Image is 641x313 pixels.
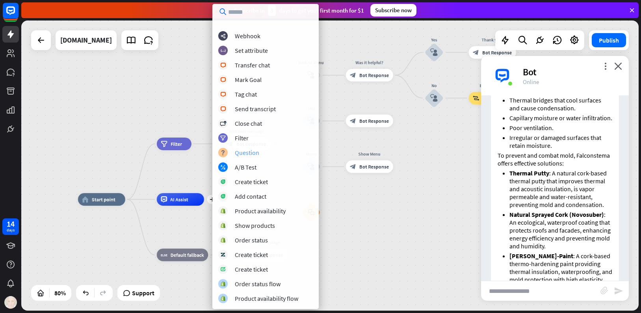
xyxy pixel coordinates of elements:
[235,90,257,98] div: Tag chat
[359,72,389,78] span: Bot Response
[220,92,226,97] i: block_livechat
[370,4,416,17] div: Subscribe now
[464,37,521,43] div: Thank you!
[161,141,167,147] i: filter
[350,118,356,124] i: block_bot_response
[235,32,260,40] div: Webhook
[220,106,226,112] i: block_livechat
[602,62,609,70] i: more_vert
[359,164,389,170] span: Bot Response
[509,114,612,122] li: Capillary moisture or water infiltration.
[235,207,286,215] div: Product availability
[235,265,268,273] div: Create ticket
[509,211,612,250] li: : An ecological, waterproof coating that protects roofs and facades, enhancing energy efficiency ...
[170,196,188,203] span: AI Assist
[221,150,225,155] i: block_question
[220,63,226,68] i: block_livechat
[592,33,626,47] button: Publish
[509,124,612,132] li: Poor ventilation.
[235,47,268,54] div: Set attribute
[171,141,182,147] span: Filter
[292,151,330,157] div: Menu
[473,95,479,101] i: block_goto
[235,192,266,200] div: Add contact
[132,287,154,299] span: Support
[292,105,330,112] div: FAQ
[614,286,623,296] i: send
[341,151,398,157] div: Show Menu
[235,76,262,84] div: Mark Goal
[60,30,112,50] div: falconstema.mc
[498,151,612,167] p: To prevent and combat mold, Falconstema offers effective solutions:
[415,82,453,89] div: No
[509,169,549,177] strong: Thermal Putty
[350,164,356,170] i: block_bot_response
[235,294,298,302] div: Product availability flow
[7,227,15,233] div: days
[292,60,330,66] div: Back to Menu
[235,236,268,244] div: Order status
[235,105,276,113] div: Send transcript
[350,72,356,78] i: block_bot_response
[509,211,604,218] strong: Natural Sprayed Cork (Novosuber)
[359,118,389,124] span: Bot Response
[235,134,249,142] div: Filter
[235,163,256,171] div: A/B Test
[235,280,281,288] div: Order status flow
[523,66,619,78] div: Bot
[235,222,275,229] div: Show products
[220,77,226,82] i: block_livechat
[220,121,226,126] i: block_close_chat
[221,34,226,39] i: webhooks
[52,287,68,299] div: 80%
[509,252,573,260] strong: [PERSON_NAME]-Paint
[221,165,226,170] i: block_ab_testing
[614,62,622,70] i: close
[600,287,608,294] i: block_attachment
[2,218,19,235] a: 14 days
[235,61,270,69] div: Transfer chat
[235,119,262,127] div: Close chat
[473,49,479,56] i: block_bot_response
[221,48,226,53] i: block_set_attribute
[235,178,268,186] div: Create ticket
[430,48,438,56] i: block_user_input
[220,136,226,141] i: filter
[210,197,214,201] i: plus
[509,252,612,291] li: : A cork-based thermo-hardening paint providing thermal insulation, waterproofing, and mold prote...
[341,60,398,66] div: Was it helpful?
[415,37,453,43] div: Yes
[82,196,89,203] i: home_2
[235,149,259,156] div: Question
[509,96,612,112] li: Thermal bridges that cool surfaces and cause condensation.
[7,220,15,227] div: 14
[482,49,512,56] span: Bot Response
[509,134,612,149] li: Irregular or damaged surfaces that retain moisture.
[509,169,612,209] li: : A natural cork-based thermal putty that improves thermal and acoustic insulation, is vapor perm...
[6,3,30,27] button: Open LiveChat chat widget
[161,252,167,258] i: block_fallback
[92,196,115,203] span: Start point
[523,78,619,86] div: Online
[464,82,521,89] div: Back to Menu
[235,251,268,259] div: Create ticket
[171,252,204,258] span: Default fallback
[430,94,438,102] i: block_user_input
